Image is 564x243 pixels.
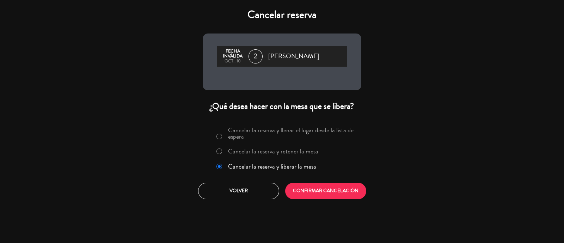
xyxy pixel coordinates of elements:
[249,49,263,63] span: 2
[228,163,316,170] label: Cancelar la reserva y liberar la mesa
[268,51,319,62] span: [PERSON_NAME]
[228,127,357,140] label: Cancelar la reserva y llenar el lugar desde la lista de espera
[203,101,361,112] div: ¿Qué desea hacer con la mesa que se libera?
[203,8,361,21] h4: Cancelar reserva
[228,148,318,154] label: Cancelar la reserva y retener la mesa
[198,183,279,199] button: Volver
[285,183,366,199] button: CONFIRMAR CANCELACIÓN
[220,59,245,64] div: oct., 10
[220,49,245,59] div: Fecha inválida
